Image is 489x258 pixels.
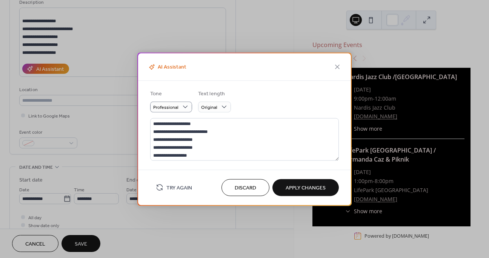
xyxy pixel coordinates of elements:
span: Try Again [166,184,192,192]
span: Professional [153,103,178,112]
button: Try Again [150,181,198,194]
button: Apply Changes [272,179,339,196]
span: Apply Changes [286,184,326,192]
span: Original [201,103,217,112]
span: AI Assistant [147,63,186,72]
div: Tone [150,90,191,98]
div: Text length [198,90,229,98]
button: Discard [221,179,269,196]
span: Discard [235,184,256,192]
